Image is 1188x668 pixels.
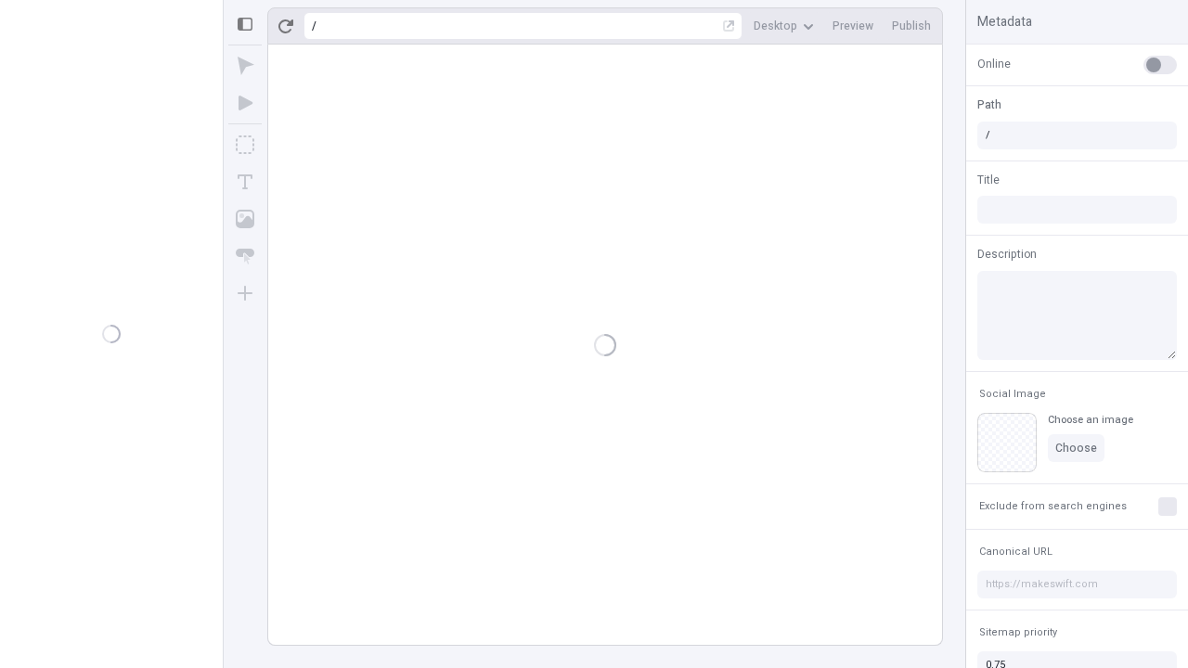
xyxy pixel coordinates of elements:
button: Text [228,165,262,199]
button: Canonical URL [975,541,1056,563]
span: Path [977,96,1001,113]
span: Social Image [979,387,1046,401]
button: Button [228,239,262,273]
span: Choose [1055,441,1097,456]
button: Publish [885,12,938,40]
span: Desktop [754,19,797,33]
span: Description [977,246,1037,263]
span: Online [977,56,1011,72]
span: Sitemap priority [979,625,1057,639]
button: Preview [825,12,881,40]
div: / [312,19,316,33]
button: Choose [1048,434,1104,462]
span: Preview [833,19,873,33]
span: Publish [892,19,931,33]
button: Sitemap priority [975,622,1061,644]
button: Box [228,128,262,161]
button: Desktop [746,12,821,40]
span: Title [977,172,1000,188]
div: Choose an image [1048,413,1133,427]
button: Exclude from search engines [975,495,1130,518]
input: https://makeswift.com [977,571,1177,598]
span: Exclude from search engines [979,499,1127,513]
span: Canonical URL [979,545,1052,559]
button: Social Image [975,383,1050,405]
button: Image [228,202,262,236]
